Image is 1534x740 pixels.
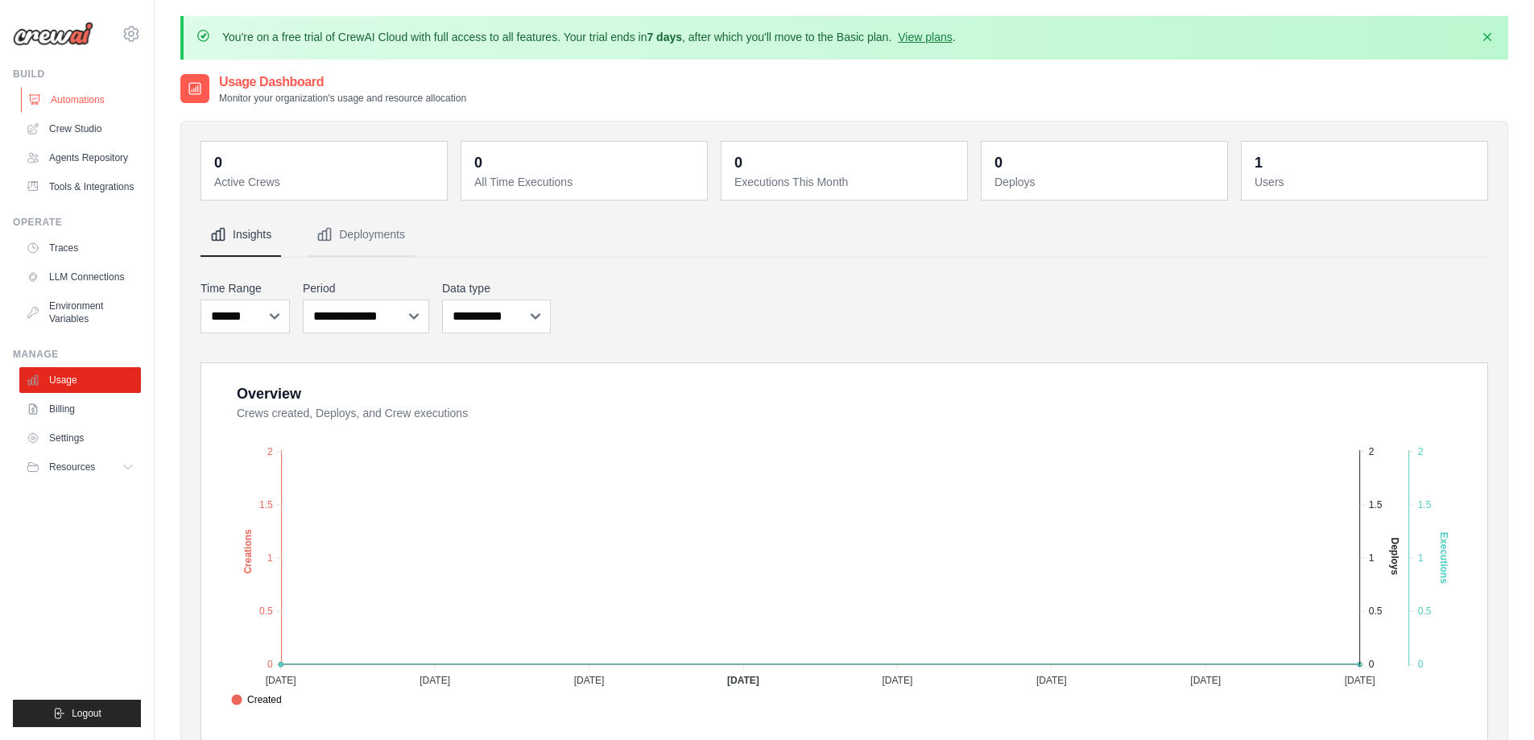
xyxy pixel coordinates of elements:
img: Logo [13,22,93,46]
tspan: [DATE] [882,675,912,686]
label: Data type [442,280,551,296]
span: Created [231,692,282,707]
a: Traces [19,235,141,261]
tspan: 2 [1369,446,1375,457]
a: Crew Studio [19,116,141,142]
button: Deployments [307,213,415,257]
tspan: 1 [1418,552,1424,564]
a: Billing [19,396,141,422]
tspan: 0 [1369,659,1375,670]
text: Deploys [1389,537,1400,575]
p: You're on a free trial of CrewAI Cloud with full access to all features. Your trial ends in , aft... [222,29,956,45]
div: 1 [1255,151,1263,174]
tspan: 0.5 [1418,606,1432,617]
div: Build [13,68,141,81]
span: Resources [49,461,95,473]
dt: Deploys [994,174,1218,190]
span: Logout [72,707,101,720]
tspan: [DATE] [727,675,759,686]
dt: Crews created, Deploys, and Crew executions [237,405,1468,421]
dt: Active Crews [214,174,437,190]
button: Logout [13,700,141,727]
a: LLM Connections [19,264,141,290]
div: Manage [13,348,141,361]
strong: 7 days [647,31,682,43]
dt: Users [1255,174,1478,190]
a: Agents Repository [19,145,141,171]
tspan: [DATE] [420,675,450,686]
dt: All Time Executions [474,174,697,190]
text: Executions [1438,532,1449,584]
tspan: 1.5 [259,499,273,511]
dt: Executions This Month [734,174,957,190]
a: Environment Variables [19,293,141,332]
div: 0 [474,151,482,174]
div: Overview [237,382,301,405]
text: Creations [242,529,254,574]
nav: Tabs [201,213,1488,257]
a: Settings [19,425,141,451]
tspan: [DATE] [574,675,605,686]
label: Time Range [201,280,290,296]
a: Automations [21,87,143,113]
tspan: 0.5 [1369,606,1383,617]
tspan: 2 [1418,446,1424,457]
button: Insights [201,213,281,257]
tspan: 0 [1418,659,1424,670]
button: Resources [19,454,141,480]
tspan: 2 [267,446,273,457]
p: Monitor your organization's usage and resource allocation [219,92,466,105]
tspan: [DATE] [1190,675,1221,686]
tspan: [DATE] [266,675,296,686]
a: Tools & Integrations [19,174,141,200]
a: Usage [19,367,141,393]
tspan: [DATE] [1036,675,1067,686]
label: Period [303,280,429,296]
tspan: 0 [267,659,273,670]
div: Operate [13,216,141,229]
tspan: 1 [1369,552,1375,564]
tspan: 1.5 [1418,499,1432,511]
div: 0 [214,151,222,174]
tspan: 1 [267,552,273,564]
a: View plans [898,31,952,43]
tspan: 0.5 [259,606,273,617]
tspan: 1.5 [1369,499,1383,511]
h2: Usage Dashboard [219,72,466,92]
tspan: [DATE] [1345,675,1375,686]
div: 0 [994,151,1003,174]
div: 0 [734,151,742,174]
